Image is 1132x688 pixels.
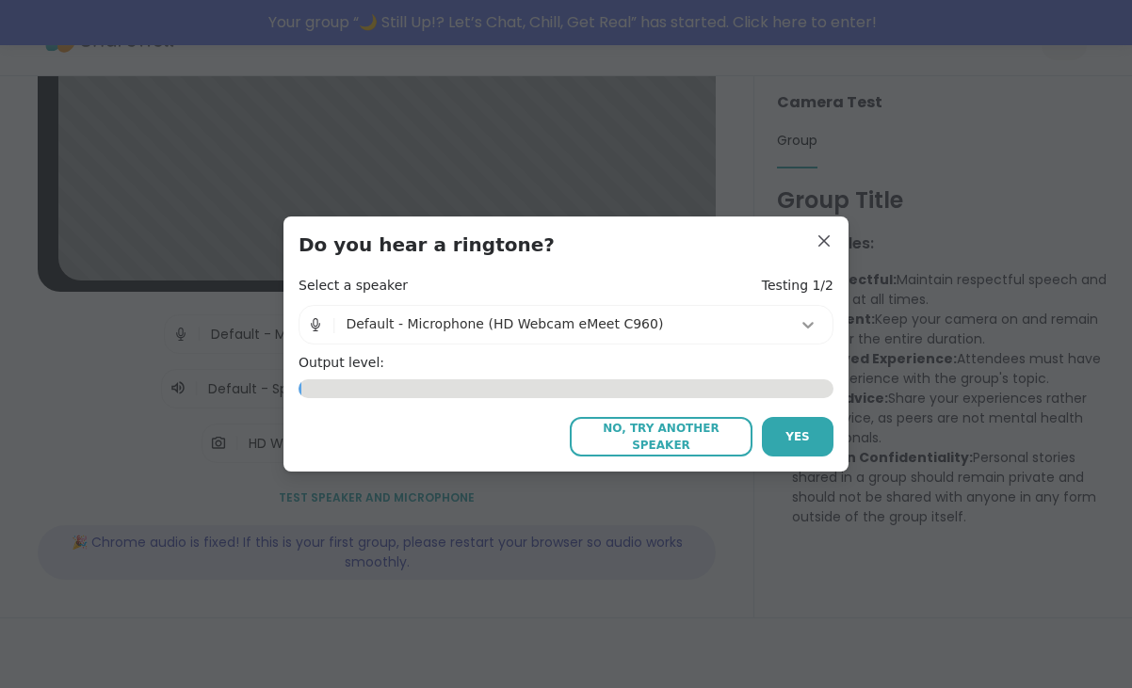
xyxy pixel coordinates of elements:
[307,306,324,344] img: Microphone
[299,232,833,258] h3: Do you hear a ringtone?
[785,428,810,445] span: Yes
[299,277,408,296] h4: Select a speaker
[332,306,336,344] span: |
[762,417,833,456] button: Yes
[570,417,752,456] button: No, try another speaker
[346,314,782,334] div: Default - Microphone (HD Webcam eMeet C960)
[579,420,743,454] span: No, try another speaker
[299,354,833,373] h4: Output level:
[762,277,833,296] h4: Testing 1/2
